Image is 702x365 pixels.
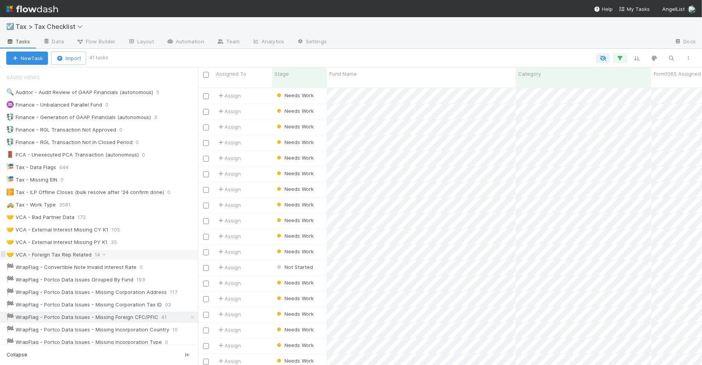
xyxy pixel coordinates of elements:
span: Needs Work [275,170,314,176]
span: 0 [140,262,150,272]
div: Needs Work [275,169,314,177]
div: Needs Work [275,91,314,99]
span: 🤝 [6,214,14,220]
span: 14 [95,250,108,260]
span: 📴 [6,189,14,195]
span: Assign [217,232,241,240]
span: 🏁 [6,326,14,333]
input: Toggle Row Selected [203,249,209,255]
span: Assign [217,248,241,256]
small: 41 tasks [89,54,108,61]
input: Toggle Row Selected [203,328,209,333]
span: Saved Views [6,69,40,85]
span: 3581 [59,200,78,210]
span: ♒ [6,101,14,108]
span: Assigned To [216,70,246,78]
span: 🤝 [6,251,14,258]
div: Needs Work [275,357,314,365]
div: Tax - ILP Offline Closes (bulk resolve after '24 confirm done) [6,187,164,197]
span: Needs Work [275,233,314,239]
a: Analytics [246,36,290,48]
span: Assign [217,185,241,193]
input: Toggle Row Selected [203,359,209,365]
input: Toggle Row Selected [203,265,209,271]
div: Help [594,5,613,13]
span: Needs Work [275,280,314,286]
span: 💱 [6,139,14,145]
div: PCA - Unexecuted PCA Transaction (autonomous) [6,150,139,160]
a: Automation [160,36,210,48]
div: WrapFlag - Portco Data Issues - Missing Corporation Address [6,287,167,297]
div: Needs Work [275,154,314,162]
span: Needs Work [275,123,314,130]
span: Needs Work [275,342,314,348]
div: Not Started [275,263,313,271]
span: 644 [59,162,76,172]
span: 117 [170,287,185,297]
span: Assign [217,342,241,349]
span: 172 [78,212,94,222]
a: Settings [290,36,333,48]
div: Assign [217,170,241,178]
div: Finance - RGL Transaction Not In Closed Period [6,137,133,147]
span: 0 [60,175,71,185]
input: Toggle Row Selected [203,140,209,146]
span: 10 [172,325,186,335]
div: WrapFlag - Portco Data Issues - Missing Foreign CFC/PFIC [6,312,158,322]
input: Toggle Row Selected [203,109,209,115]
span: 0 [105,100,116,110]
span: 🎏 [6,164,14,170]
input: Toggle Row Selected [203,343,209,349]
span: ☑️ [6,23,14,30]
div: WrapFlag - Portco Data Issues - Missing Incorporation Type [6,337,162,347]
input: Toggle Row Selected [203,203,209,208]
div: Assign [217,92,241,100]
span: 0 [167,187,178,197]
span: 🏁 [6,338,14,345]
span: 🏁 [6,313,14,320]
span: Assign [217,295,241,303]
span: 🔍 [6,89,14,95]
input: Toggle Row Selected [203,125,209,130]
div: Assign [217,279,241,287]
span: Needs Work [275,108,314,114]
span: 35 [111,237,125,247]
span: 3 [154,112,165,122]
span: Needs Work [275,92,314,98]
span: Needs Work [275,311,314,317]
span: Form1065 Assigned [654,70,701,78]
span: Assign [217,123,241,131]
div: Needs Work [275,216,314,224]
span: 0 [136,137,147,147]
span: 🤝 [6,239,14,245]
div: WrapFlag - Convertible Note Invalid Interest Rate [6,262,136,272]
span: Assign [217,326,241,334]
span: 🏁 [6,288,14,295]
span: Fund Name [329,70,357,78]
div: Auditor - Audit Review of GAAP Financials (autonomous) [6,87,153,97]
div: Tax - Data Flags [6,162,56,172]
div: Finance - Generation of GAAP Financials (autonomous) [6,112,151,122]
input: Toggle Row Selected [203,171,209,177]
input: Toggle Row Selected [203,234,209,240]
span: Needs Work [275,248,314,255]
span: Assign [217,217,241,224]
span: Assign [217,201,241,209]
span: AngelList [662,6,685,12]
div: Needs Work [275,107,314,115]
span: Needs Work [275,326,314,333]
span: 41 [161,312,175,322]
input: Toggle Row Selected [203,296,209,302]
div: Assign [217,357,241,365]
span: 0 [142,150,153,160]
div: Needs Work [275,247,314,255]
div: Needs Work [275,201,314,208]
span: 🏁 [6,276,14,283]
span: 5 [156,87,167,97]
span: Needs Work [275,201,314,208]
